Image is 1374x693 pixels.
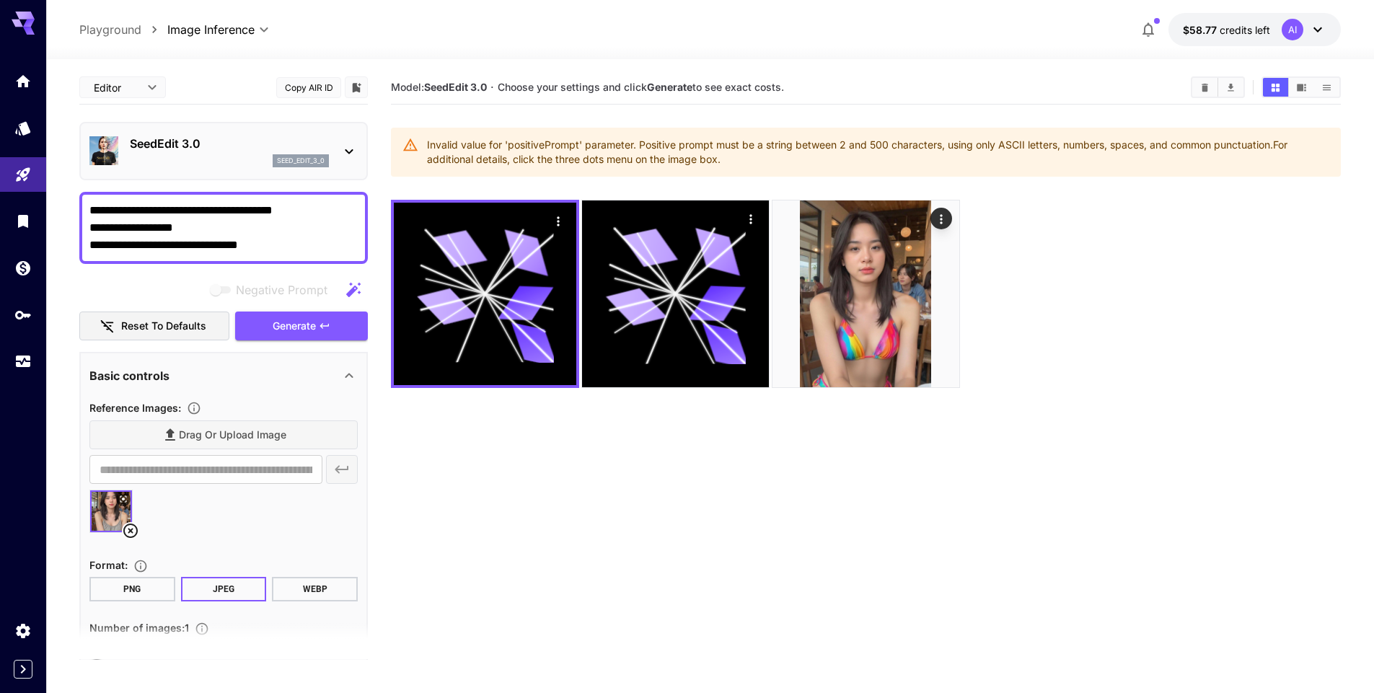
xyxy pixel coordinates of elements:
[89,358,358,393] div: Basic controls
[89,367,169,384] p: Basic controls
[89,129,358,173] div: SeedEdit 3.0seed_edit_3_0
[14,72,32,90] div: Home
[79,21,141,38] a: Playground
[273,317,316,335] span: Generate
[167,21,255,38] span: Image Inference
[89,402,181,414] span: Reference Images :
[276,77,341,98] button: Copy AIR ID
[427,132,1329,172] div: Invalid value for 'positivePrompt' parameter. Positive prompt must be a string between 2 and 500 ...
[89,622,189,634] span: Number of images : 1
[350,79,363,96] button: Add to library
[207,281,339,299] span: Negative prompts are not compatible with the selected model.
[1183,22,1270,37] div: $58.76614
[14,306,32,324] div: API Keys
[424,81,487,93] b: SeedEdit 3.0
[130,135,329,152] p: SeedEdit 3.0
[490,79,494,96] p: ·
[235,312,368,341] button: Generate
[14,353,32,371] div: Usage
[1192,78,1217,97] button: Clear Images
[79,21,167,38] nav: breadcrumb
[498,81,784,93] span: Choose your settings and click to see exact costs.
[14,622,32,640] div: Settings
[181,577,267,601] button: JPEG
[94,80,138,95] span: Editor
[1220,24,1270,36] span: credits left
[1183,24,1220,36] span: $58.77
[391,81,487,93] span: Model:
[14,212,32,230] div: Library
[930,208,952,229] div: Actions
[647,81,692,93] b: Generate
[1282,19,1303,40] div: AI
[189,622,215,636] button: Specify how many images to generate in a single request. Each image generation will be charged se...
[14,259,32,277] div: Wallet
[740,208,762,229] div: Actions
[547,210,569,231] div: Actions
[272,577,358,601] button: WEBP
[14,166,32,184] div: Playground
[1191,76,1245,98] div: Clear ImagesDownload All
[14,660,32,679] button: Expand sidebar
[89,559,128,571] span: Format :
[79,312,229,341] button: Reset to defaults
[1314,78,1339,97] button: Show images in list view
[181,401,207,415] button: Upload a reference image to guide the result. This is needed for Image-to-Image or Inpainting. Su...
[236,281,327,299] span: Negative Prompt
[1261,76,1341,98] div: Show images in grid viewShow images in video viewShow images in list view
[1168,13,1341,46] button: $58.76614AI
[1289,78,1314,97] button: Show images in video view
[89,577,175,601] button: PNG
[128,559,154,573] button: Choose the file format for the output image.
[1263,78,1288,97] button: Show images in grid view
[277,156,325,166] p: seed_edit_3_0
[14,119,32,137] div: Models
[1218,78,1243,97] button: Download All
[772,200,959,387] img: 2Q==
